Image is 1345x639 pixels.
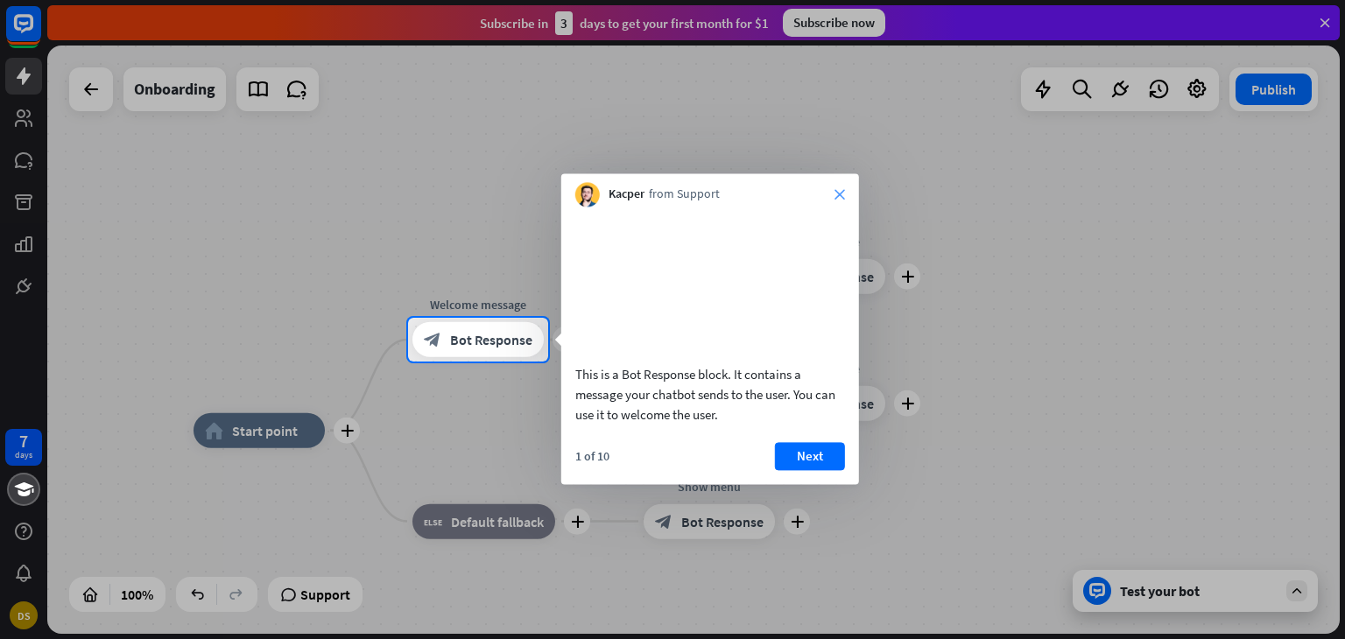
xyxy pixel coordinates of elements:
div: This is a Bot Response block. It contains a message your chatbot sends to the user. You can use i... [575,364,845,425]
span: from Support [649,186,720,204]
button: Next [775,442,845,470]
div: 1 of 10 [575,448,609,464]
button: Open LiveChat chat widget [14,7,67,60]
i: close [834,189,845,200]
span: Bot Response [450,331,532,348]
span: Kacper [609,186,644,204]
i: block_bot_response [424,331,441,348]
